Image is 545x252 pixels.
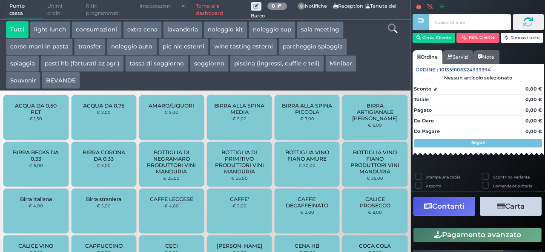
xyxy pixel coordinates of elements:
[150,196,193,202] span: CAFFE LECCESE
[231,176,248,181] small: € 25,00
[230,55,324,72] button: piscina (ingressi, cuffie e teli)
[86,196,121,202] span: Birra straniera
[350,149,400,175] span: BOTTIGLIA VINO FIANO PRODUTTORI VINI MANDURIA
[298,163,316,168] small: € 20,00
[525,128,542,134] strong: 0,00 €
[149,102,194,109] span: AMARO/LIQUORI
[414,96,429,102] strong: Totale
[368,210,382,215] small: € 8,00
[6,38,73,55] button: corso mani in pasta
[214,102,265,115] span: BIRRA ALLA SPINA MEDIA
[232,116,247,121] small: € 5,00
[282,149,333,162] span: BOTTIGLIA VINO FIANO AMURE
[300,210,314,215] small: € 2,00
[217,243,262,249] span: [PERSON_NAME]
[416,66,438,74] span: Ordine :
[30,21,70,38] button: light lunch
[249,21,295,38] button: noleggio sup
[6,72,40,89] button: Souvenir
[295,243,319,249] span: CENA HB
[413,75,544,81] div: Nessun articolo selezionato
[525,86,542,92] strong: 0,00 €
[163,176,180,181] small: € 25,00
[297,21,343,38] button: sala meeting
[163,21,202,38] button: lavanderia
[426,183,442,189] label: Asporto
[40,55,124,72] button: pasti hb (fatturati az agr.)
[42,72,80,89] button: BEVANDE
[429,14,511,30] input: Codice Cliente
[367,176,383,181] small: € 25,00
[158,38,209,55] button: pic nic esterni
[6,21,29,38] button: Tutti
[204,21,247,38] button: noleggio kit
[29,203,43,208] small: € 4,00
[97,163,111,168] small: € 5,00
[413,228,542,242] button: Pagamento avanzato
[125,55,188,72] button: tassa di soggiorno
[81,0,135,20] span: Ritiri programmati
[473,50,499,64] a: Note
[146,149,197,175] span: BOTTIGLIA DI NEGRAMARO PRODUTTORI VINI MANDURIA
[282,196,333,209] span: CAFFE' DECAFFEINATO
[413,33,456,43] button: Cerca Cliente
[6,55,39,72] button: spiaggia
[29,116,42,121] small: € 1,50
[278,38,347,55] button: parcheggio spiaggia
[414,118,434,124] strong: Da Dare
[107,38,157,55] button: noleggio auto
[190,55,229,72] button: soggiorno
[442,50,473,64] a: Servizi
[164,110,178,115] small: € 5,00
[525,96,542,102] strong: 0,00 €
[97,110,111,115] small: € 2,00
[18,243,53,249] span: CALICE VINO
[11,149,61,162] span: BIRRA BECKS DA 0,33
[413,50,442,64] a: Ordine
[325,55,356,72] button: Minibar
[164,203,179,208] small: € 4,00
[298,3,305,10] span: 0
[85,243,123,249] span: CAPPUCCINO
[232,203,247,208] small: € 2,00
[11,102,61,115] span: ACQUA DA 0,50 PET
[74,38,106,55] button: transfer
[426,174,460,180] label: Stampa una copia
[525,107,542,113] strong: 0,00 €
[29,163,43,168] small: € 5,00
[97,203,111,208] small: € 5,00
[368,122,382,127] small: € 6,00
[480,197,542,216] button: Carta
[471,140,485,145] strong: Segue
[191,0,250,20] a: Torna alla dashboard
[501,33,544,43] button: Rimuovi tutto
[300,116,314,121] small: € 3,00
[525,118,542,124] strong: 0,00 €
[439,66,491,74] span: 101359106324333994
[20,196,52,202] span: Birra Italiana
[413,197,475,216] button: Contanti
[414,85,431,93] strong: Sconto
[493,174,530,180] label: Scontrino Parlante
[359,243,391,249] span: COCA COLA
[230,196,249,202] span: CAFFE'
[414,128,440,134] strong: Da Pagare
[72,21,121,38] button: consumazioni
[210,38,277,55] button: wine tasting esterni
[5,0,43,20] span: Punto cassa
[493,183,532,189] label: Comanda prioritaria
[43,0,81,20] span: Ultimi ordini
[350,196,400,209] span: CALICE PROSECCO
[456,33,499,43] button: Rim. Cliente
[123,21,162,38] button: extra cena
[214,149,265,175] span: BOTTIGLIA DI PRIMITIVO PRODUTTORI VINI MANDURIA
[272,3,275,9] b: 0
[135,0,176,12] span: Impostazioni
[282,102,333,115] span: BIRRA ALLA SPINA PICCOLA
[165,243,178,249] span: CECI
[83,102,124,109] span: ACQUA DA 0,75
[414,107,432,113] strong: Pagato
[350,102,400,122] span: BIRRA ARTIGIANALE [PERSON_NAME]
[78,149,129,162] span: BIRRA CORONA DA 0,33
